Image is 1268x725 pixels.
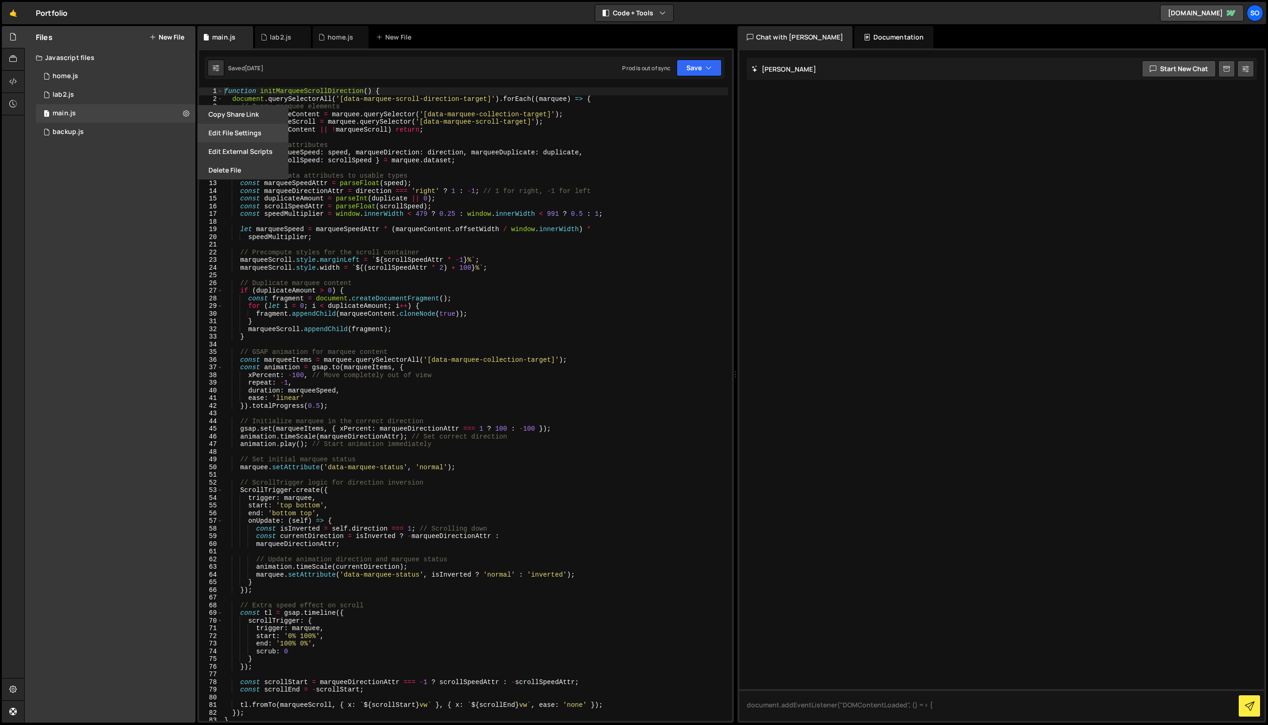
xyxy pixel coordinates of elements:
div: 32 [199,326,223,333]
div: 2 [199,95,223,103]
div: 61 [199,548,223,556]
div: 57 [199,517,223,525]
div: 60 [199,540,223,548]
div: [DATE] [245,64,263,72]
button: Edit External Scripts [197,142,288,161]
div: 17 [199,210,223,218]
div: 16 [199,203,223,211]
button: Save [677,60,722,76]
div: 49 [199,456,223,464]
div: 15 [199,195,223,203]
div: New File [376,33,415,42]
div: so [1247,5,1263,21]
div: 31 [199,318,223,326]
div: 27 [199,287,223,295]
div: Prod is out of sync [622,64,671,72]
div: 26 [199,279,223,287]
div: 46 [199,433,223,441]
div: 69 [199,609,223,617]
div: 33 [199,333,223,341]
div: 66 [199,586,223,594]
div: 21 [199,241,223,249]
div: 63 [199,563,223,571]
h2: [PERSON_NAME] [751,65,816,73]
div: 70 [199,617,223,625]
div: 65 [199,579,223,586]
div: 71 [199,625,223,632]
span: 1 [44,111,49,118]
div: 83 [199,717,223,725]
div: 42 [199,402,223,410]
div: 75 [199,655,223,663]
div: Javascript files [25,48,195,67]
a: [DOMAIN_NAME] [1160,5,1244,21]
button: Edit File Settings [197,124,288,142]
div: 67 [199,594,223,602]
div: 50 [199,464,223,472]
button: New File [149,33,184,41]
div: lab2.js [270,33,291,42]
div: 41 [199,394,223,402]
div: lab2.js [53,91,74,99]
div: 25 [199,272,223,279]
div: 56 [199,510,223,518]
div: 58 [199,525,223,533]
div: 39 [199,379,223,387]
div: 19 [199,226,223,233]
div: Saved [228,64,263,72]
div: 74 [199,648,223,656]
a: 🤙 [2,2,25,24]
div: 53 [199,486,223,494]
div: 4258/20334.js [36,67,199,86]
div: 29 [199,302,223,310]
div: 20 [199,233,223,241]
button: Copy share link [197,105,288,124]
div: 4258/25153.js [36,86,199,104]
div: 18 [199,218,223,226]
div: 1 [199,87,223,95]
div: 35 [199,348,223,356]
div: 24 [199,264,223,272]
div: 62 [199,556,223,564]
div: backup.js [53,128,84,136]
div: home.js [328,33,353,42]
div: 76 [199,663,223,671]
div: 13 [199,180,223,187]
div: 82 [199,709,223,717]
div: 72 [199,632,223,640]
div: 80 [199,694,223,702]
div: 48 [199,448,223,456]
div: home.js [53,72,78,80]
div: 78 [199,678,223,686]
div: 36 [199,356,223,364]
div: 54 [199,494,223,502]
div: 68 [199,602,223,610]
div: 79 [199,686,223,694]
div: 44 [199,418,223,426]
button: Start new chat [1142,60,1216,77]
div: 30 [199,310,223,318]
div: Portfolio [36,7,67,19]
div: 40 [199,387,223,395]
div: 37 [199,364,223,372]
div: 59 [199,532,223,540]
div: 43 [199,410,223,418]
div: 23 [199,256,223,264]
div: 4258/40682.js [36,123,199,141]
div: 77 [199,671,223,678]
div: 38 [199,372,223,379]
div: 22 [199,249,223,257]
div: Chat with [PERSON_NAME] [738,26,853,48]
div: 47 [199,440,223,448]
div: 52 [199,479,223,487]
div: 45 [199,425,223,433]
div: 55 [199,502,223,510]
div: 4258/13194.js [36,104,199,123]
button: Delete File [197,161,288,180]
div: 81 [199,701,223,709]
h2: Files [36,32,53,42]
div: 34 [199,341,223,349]
div: 28 [199,295,223,303]
div: main.js [212,33,235,42]
button: Code + Tools [595,5,673,21]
